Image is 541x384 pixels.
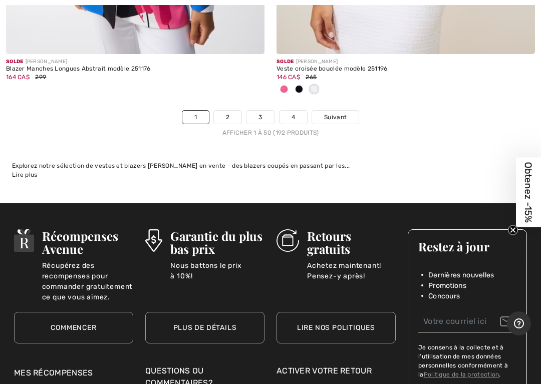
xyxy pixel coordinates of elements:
div: [PERSON_NAME] [6,58,264,66]
a: Mes récompenses [14,368,93,377]
a: Activer votre retour [277,365,396,377]
div: [PERSON_NAME] [277,58,535,66]
span: Solde [277,59,294,65]
div: Blazer Manches Longues Abstrait modèle 251176 [6,66,264,73]
span: Suivant [324,113,347,122]
p: Nous battons le prix à 10%! [170,260,264,280]
input: Votre courriel ici [418,310,516,333]
span: 164 CA$ [6,74,30,81]
div: Explorez notre sélection de vestes et blazers [PERSON_NAME] en vente - des blazers coupés en pass... [12,161,529,170]
img: Retours gratuits [277,229,299,252]
div: Off White [307,82,322,98]
a: Plus de détails [145,312,264,343]
div: Veste croisée bouclée modèle 251196 [277,66,535,73]
span: 265 [306,74,317,81]
div: Obtenez -15%Close teaser [516,157,541,227]
span: Promotions [428,280,466,291]
img: Garantie du plus bas prix [145,229,162,252]
p: Récupérez des recompenses pour commander gratuitement ce que vous aimez. [42,260,133,280]
button: Close teaser [508,225,518,235]
span: Dernières nouvelles [428,270,494,280]
div: Black [292,82,307,98]
span: Lire plus [12,171,38,178]
iframe: Ouvre un widget dans lequel vous pouvez trouver plus d’informations [507,311,531,336]
span: Solde [6,59,24,65]
span: 146 CA$ [277,74,300,81]
a: 4 [280,111,307,124]
h3: Restez à jour [418,240,516,253]
a: Suivant [312,111,359,124]
span: Obtenez -15% [523,162,534,222]
h3: Récompenses Avenue [42,229,133,255]
a: 1 [182,111,209,124]
a: Politique de la protection [424,371,499,378]
h3: Retours gratuits [307,229,396,255]
p: Achetez maintenant! Pensez-y après! [307,260,396,280]
img: Récompenses Avenue [14,229,34,252]
a: 3 [246,111,274,124]
label: Je consens à la collecte et à l'utilisation de mes données personnelles conformément à la . [418,343,516,379]
h3: Garantie du plus bas prix [170,229,264,255]
a: Commencer [14,312,133,343]
a: Lire nos politiques [277,312,396,343]
a: 2 [214,111,241,124]
span: Concours [428,291,460,301]
div: Pink [277,82,292,98]
span: 299 [35,74,46,81]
